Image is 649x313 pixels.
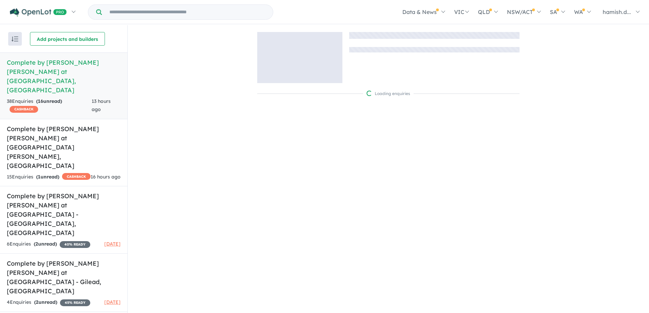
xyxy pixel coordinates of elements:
img: Openlot PRO Logo White [10,8,67,17]
h5: Complete by [PERSON_NAME] [PERSON_NAME] at [GEOGRAPHIC_DATA] - Gilead , [GEOGRAPHIC_DATA] [7,259,121,296]
span: 16 hours ago [91,174,121,180]
h5: Complete by [PERSON_NAME] [PERSON_NAME] at [GEOGRAPHIC_DATA][PERSON_NAME] , [GEOGRAPHIC_DATA] [7,124,121,170]
strong: ( unread) [36,98,62,104]
span: 16 [38,98,43,104]
span: [DATE] [104,241,121,247]
span: 1 [38,174,41,180]
h5: Complete by [PERSON_NAME] [PERSON_NAME] at [GEOGRAPHIC_DATA] , [GEOGRAPHIC_DATA] [7,58,121,95]
strong: ( unread) [34,241,57,247]
strong: ( unread) [34,299,57,305]
input: Try estate name, suburb, builder or developer [103,5,272,19]
span: 2 [35,241,38,247]
div: 38 Enquir ies [7,97,92,114]
h5: Complete by [PERSON_NAME] [PERSON_NAME] at [GEOGRAPHIC_DATA] - [GEOGRAPHIC_DATA] , [GEOGRAPHIC_DATA] [7,191,121,237]
strong: ( unread) [36,174,59,180]
span: 13 hours ago [92,98,111,112]
div: 6 Enquir ies [7,240,90,248]
img: sort.svg [12,36,18,42]
div: Loading enquiries [367,90,410,97]
span: 40 % READY [60,241,90,248]
span: CASHBACK [62,173,91,180]
span: 45 % READY [60,299,90,306]
button: Add projects and builders [30,32,105,46]
span: 2 [36,299,38,305]
span: [DATE] [104,299,121,305]
span: CASHBACK [10,106,38,113]
span: hamish.d... [603,9,631,15]
div: 4 Enquir ies [7,298,90,307]
div: 15 Enquir ies [7,173,91,181]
